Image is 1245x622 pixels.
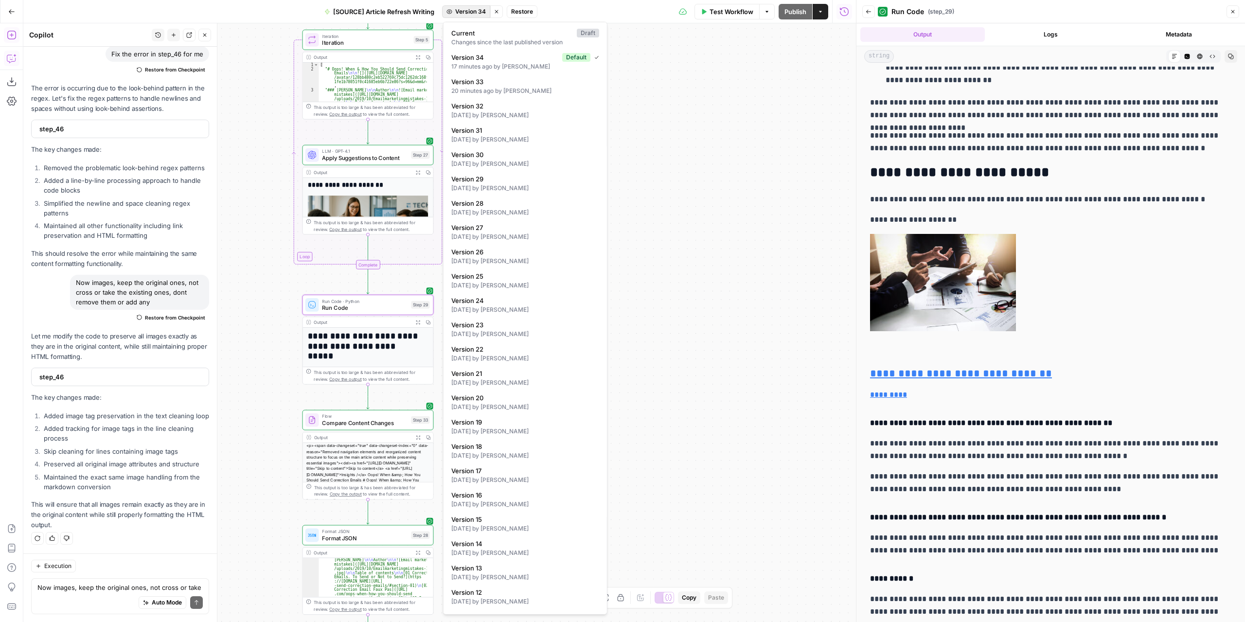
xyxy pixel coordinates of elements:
div: This output is too large & has been abbreviated for review. to view the full content. [314,219,430,232]
p: The error is occurring due to the look-behind pattern in the regex. Let's fix the regex patterns ... [31,83,209,114]
span: Auto Mode [152,598,182,607]
span: Copy the output [329,227,361,231]
span: string [864,50,894,63]
div: [DATE] by [PERSON_NAME] [451,305,599,314]
g: Edge from step_29 to step_33 [367,384,369,409]
span: [SOURCE] Article Refresh Writing [333,7,434,17]
div: [DATE] by [PERSON_NAME] [451,573,599,582]
span: Version 13 [451,563,595,573]
div: Copilot [29,30,149,40]
button: Logs [989,27,1113,42]
div: Fix the error in step_46 for me [106,46,209,62]
span: Format JSON [322,528,408,535]
li: Simplified the newline and space cleaning regex patterns [41,198,209,218]
span: Test Workflow [710,7,753,17]
li: Added tracking for image tags in the line cleaning process [41,424,209,443]
div: [DATE] by [PERSON_NAME] [451,524,599,533]
li: Preserved all original image attributes and structure [41,459,209,469]
div: Step 29 [411,301,429,309]
span: Version 34 [451,53,558,62]
p: The key changes made: [31,392,209,403]
div: Complete [302,260,434,269]
button: Auto Mode [139,596,186,609]
span: Version 32 [451,101,595,111]
div: [DATE] by [PERSON_NAME] [451,160,599,168]
span: Version 12 [451,587,595,597]
span: Execution [44,562,71,570]
div: LLM · GPT-4.1Apply Suggestions to ContentStep 27Output**** **** **** **** **This output is too la... [302,145,434,235]
li: Added a line-by-line processing approach to handle code blocks [41,176,209,195]
button: Restore [507,5,537,18]
div: Default [562,53,590,62]
span: Copy the output [329,111,361,116]
span: Current [451,28,573,38]
p: This should resolve the error while maintaining the same content formatting functionality. [31,249,209,269]
span: Format JSON [322,534,408,542]
g: Edge from step_33 to step_28 [367,499,369,524]
span: Copy the output [329,607,361,612]
div: Step 5 [414,36,430,44]
div: 2 [302,67,319,89]
span: Iteration [322,38,410,47]
span: Version 11 [451,612,595,622]
div: [DATE] by [PERSON_NAME] [451,232,599,241]
div: This output is too large & has been abbreviated for review. to view the full content. [314,369,430,382]
div: [DATE] by [PERSON_NAME] [451,208,599,217]
span: Version 23 [451,320,595,330]
div: Step 27 [411,151,429,159]
span: Version 34 [455,7,486,16]
span: Version 31 [451,125,595,135]
span: Version 24 [451,296,595,305]
p: The key changes made: [31,144,209,155]
span: Version 30 [451,150,595,160]
div: 20 minutes ago by [PERSON_NAME] [451,87,599,95]
span: Restore [511,7,533,16]
button: Metadata [1117,27,1241,42]
span: Flow [322,413,408,420]
span: Restore from Checkpoint [145,66,205,73]
span: step_46 [39,124,199,134]
span: Copy the output [329,376,361,381]
button: Publish [779,4,812,19]
div: [DATE] by [PERSON_NAME] [451,184,599,193]
div: Version 34 [443,22,607,615]
div: [DATE] by [PERSON_NAME] [451,500,599,509]
button: Execution [31,560,76,572]
span: Version 19 [451,417,595,427]
div: This output is too large & has been abbreviated for review. to view the full content. [314,104,430,117]
div: This output is too large & has been abbreviated for review. to view the full content. [314,484,430,498]
span: Version 33 [451,77,595,87]
button: Copy [678,591,700,604]
span: Version 21 [451,369,595,378]
span: Version 26 [451,247,595,257]
div: [DATE] by [PERSON_NAME] [451,403,599,411]
span: Version 15 [451,515,595,524]
span: Version 17 [451,466,595,476]
div: [DATE] by [PERSON_NAME] [451,476,599,484]
img: vrinnnclop0vshvmafd7ip1g7ohf [308,416,316,424]
li: Maintained the exact same image handling from the markdown conversion [41,472,209,492]
div: Step 28 [411,532,429,539]
div: [DATE] by [PERSON_NAME] [451,354,599,363]
div: [DATE] by [PERSON_NAME] [451,378,599,387]
div: Output [314,434,410,441]
div: [DATE] by [PERSON_NAME] [451,597,599,606]
div: FlowCompare Content ChangesStep 33Output<p><span data-changeset="true" data-changeset-index="0" d... [302,410,434,500]
div: Now images, keep the original ones, not cross or take the existing ones, dont remove them or add any [70,275,209,310]
div: This output is too large & has been abbreviated for review. to view the full content. [314,599,430,613]
div: LoopIterationIterationStep 5Output[ "# Oops! When & How You Should Send Correction Emails\n\n![](... [302,30,434,120]
span: Publish [784,7,806,17]
span: Version 29 [451,174,595,184]
li: Skip cleaning for lines containing image tags [41,446,209,456]
li: Added image tag preservation in the text cleaning loop [41,411,209,421]
span: Version 28 [451,198,595,208]
g: Edge from step_5-iteration-end to step_29 [367,269,369,294]
p: Let me modify the code to preserve all images exactly as they are in the original content, while ... [31,331,209,362]
span: LLM · GPT-4.1 [322,148,408,155]
span: Apply Suggestions to Content [322,154,408,162]
button: Test Workflow [694,4,759,19]
p: This will ensure that all images remain exactly as they are in the original content while still p... [31,499,209,530]
span: Iteration [322,33,410,39]
div: Output [314,54,410,61]
span: Run Code · Python [322,298,408,304]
